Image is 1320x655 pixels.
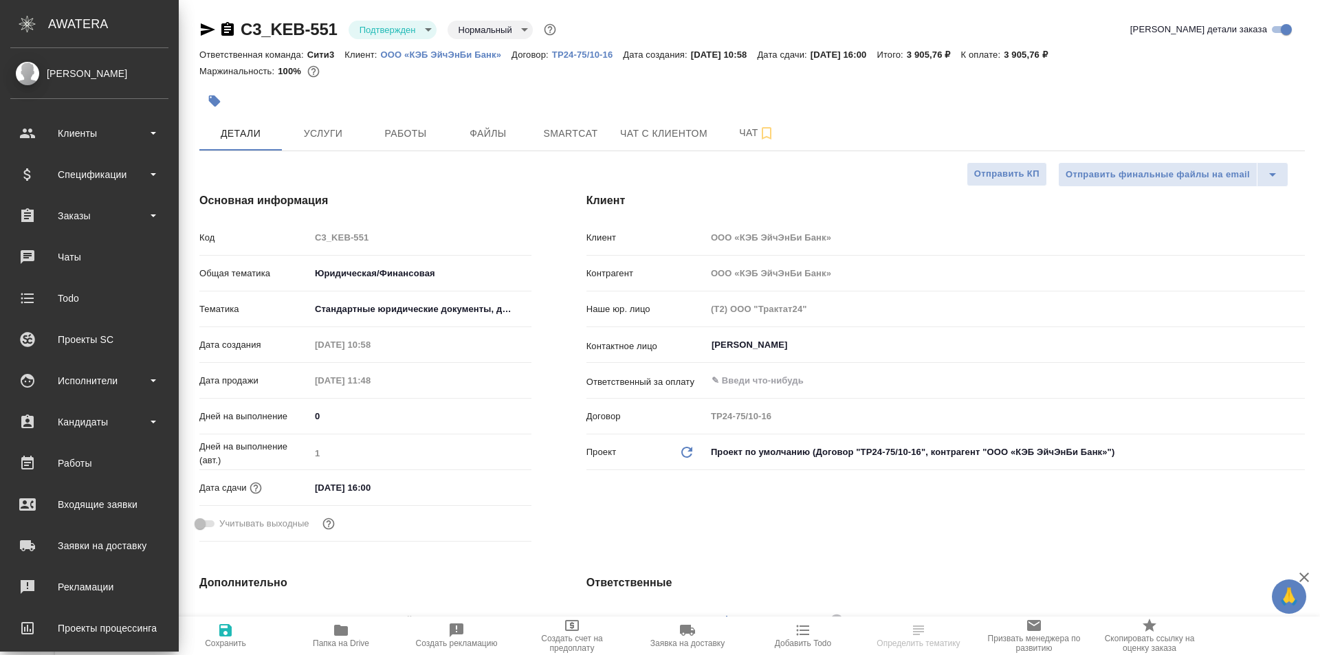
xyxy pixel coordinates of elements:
p: Дата сдачи: [757,49,810,60]
span: Файлы [455,125,521,142]
button: Open [1297,344,1300,346]
div: Подтвержден [349,21,437,39]
a: Входящие заявки [3,487,175,522]
a: C3_KEB-551 [241,20,338,38]
input: ✎ Введи что-нибудь [310,478,430,498]
p: Дата создания: [623,49,690,60]
p: Наше юр. лицо [586,302,706,316]
button: Нормальный [454,24,516,36]
p: Контактное лицо [586,340,706,353]
span: Услуги [290,125,356,142]
p: Путь на drive [199,613,310,627]
input: Пустое поле [706,299,1305,319]
span: [PERSON_NAME] детали заказа [1130,23,1267,36]
input: Пустое поле [706,263,1305,283]
button: 0.00 RUB; [305,63,322,80]
p: Дней на выполнение [199,410,310,423]
span: Сохранить [205,639,246,648]
h4: Ответственные [586,575,1305,591]
div: Входящие заявки [10,494,168,515]
button: Добавить менеджера [710,604,743,637]
div: Работы [10,453,168,474]
p: Дата сдачи [199,481,247,495]
span: Создать рекламацию [416,639,498,648]
a: Проекты процессинга [3,611,175,645]
span: Отправить финальные файлы на email [1066,167,1250,183]
button: Создать счет на предоплату [514,617,630,655]
button: Призвать менеджера по развитию [976,617,1092,655]
button: Подтвержден [355,24,420,36]
p: Ответственный за оплату [586,375,706,389]
input: Пустое поле [310,443,531,463]
button: Сохранить [168,617,283,655]
div: Чаты [10,247,168,267]
input: Пустое поле [310,227,531,247]
input: ✎ Введи что-нибудь [310,406,531,426]
span: 🙏 [1277,582,1301,611]
div: Кандидаты [10,412,168,432]
button: Добавить тэг [199,86,230,116]
button: Скопировать ссылку [219,21,236,38]
p: [DATE] 10:58 [691,49,758,60]
p: Договор [586,410,706,423]
p: Дата создания [199,338,310,352]
p: ООО «КЭБ ЭйчЭнБи Банк» [381,49,512,60]
div: Спецификации [10,164,168,185]
p: ТР24-75/10-16 [552,49,624,60]
button: Добавить Todo [745,617,861,655]
span: Чат [724,124,790,142]
div: Стандартные юридические документы, договоры, уставы [310,298,531,321]
button: Выбери, если сб и вс нужно считать рабочими днями для выполнения заказа. [320,515,338,533]
p: Ответственная команда: [199,49,307,60]
p: Клиент [586,231,706,245]
span: Заявка на доставку [650,639,725,648]
p: Дней на выполнение (авт.) [199,440,310,467]
p: Договор: [511,49,552,60]
span: Детали [208,125,274,142]
button: Создать рекламацию [399,617,514,655]
div: Проекты процессинга [10,618,168,639]
input: Пустое поле [310,335,430,355]
button: Open [1297,379,1300,382]
button: Отправить КП [967,162,1047,186]
h4: Дополнительно [199,575,531,591]
div: [PERSON_NAME] [749,612,848,629]
button: Если добавить услуги и заполнить их объемом, то дата рассчитается автоматически [247,479,265,497]
p: 100% [278,66,305,76]
div: Заказы [10,206,168,226]
a: ООО «КЭБ ЭйчЭнБи Банк» [381,48,512,60]
a: Todo [3,281,175,315]
span: Призвать менеджера по развитию [984,634,1083,653]
div: Исполнители [10,370,168,391]
p: Контрагент [586,267,706,280]
input: Пустое поле [706,227,1305,247]
span: Работы [373,125,439,142]
a: Заявки на доставку [3,529,175,563]
p: Клиентские менеджеры [586,615,706,629]
input: Пустое поле [310,370,430,390]
span: Чат с клиентом [620,125,707,142]
p: 3 905,76 ₽ [907,49,961,60]
span: Папка на Drive [313,639,369,648]
p: [DATE] 16:00 [811,49,877,60]
input: Пустое поле [706,406,1305,426]
h4: Клиент [586,192,1305,209]
p: Общая тематика [199,267,310,280]
h4: Основная информация [199,192,531,209]
button: Скопировать ссылку на оценку заказа [1092,617,1207,655]
span: Учитывать выходные [219,517,309,531]
div: Заявки на доставку [10,535,168,556]
div: [PERSON_NAME] [10,66,168,81]
button: Папка на Drive [283,617,399,655]
span: Smartcat [538,125,604,142]
div: Подтвержден [448,21,533,39]
p: 3 905,76 ₽ [1004,49,1058,60]
p: Маржинальность: [199,66,278,76]
button: Отправить финальные файлы на email [1058,162,1257,187]
span: Отправить КП [974,166,1039,182]
span: Создать счет на предоплату [522,634,621,653]
a: Работы [3,446,175,480]
p: Итого: [877,49,906,60]
input: Пустое поле [310,610,531,630]
button: 🙏 [1272,579,1306,614]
